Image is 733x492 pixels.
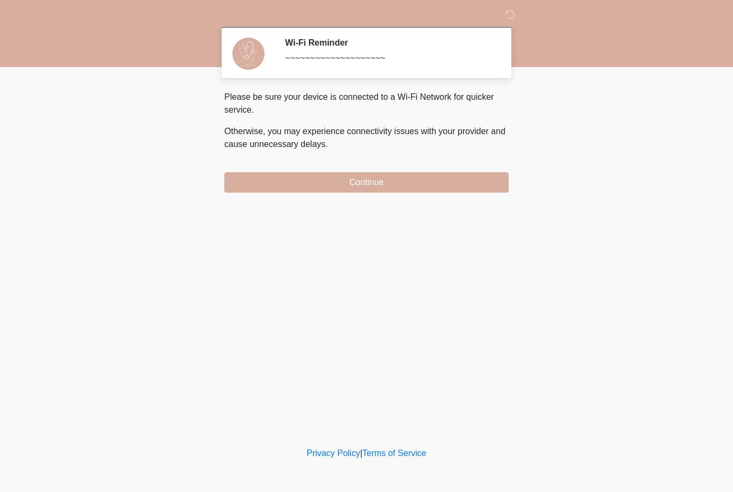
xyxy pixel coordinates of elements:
a: Terms of Service [362,449,426,458]
img: DM Wellness & Aesthetics Logo [214,8,228,21]
a: Privacy Policy [307,449,361,458]
span: . [326,139,328,149]
p: Otherwise, you may experience connectivity issues with your provider and cause unnecessary delays [224,125,509,151]
h2: Wi-Fi Reminder [285,38,493,48]
p: Please be sure your device is connected to a Wi-Fi Network for quicker service. [224,91,509,116]
a: | [360,449,362,458]
button: Continue [224,172,509,193]
div: ~~~~~~~~~~~~~~~~~~~~ [285,52,493,65]
img: Agent Avatar [232,38,265,70]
